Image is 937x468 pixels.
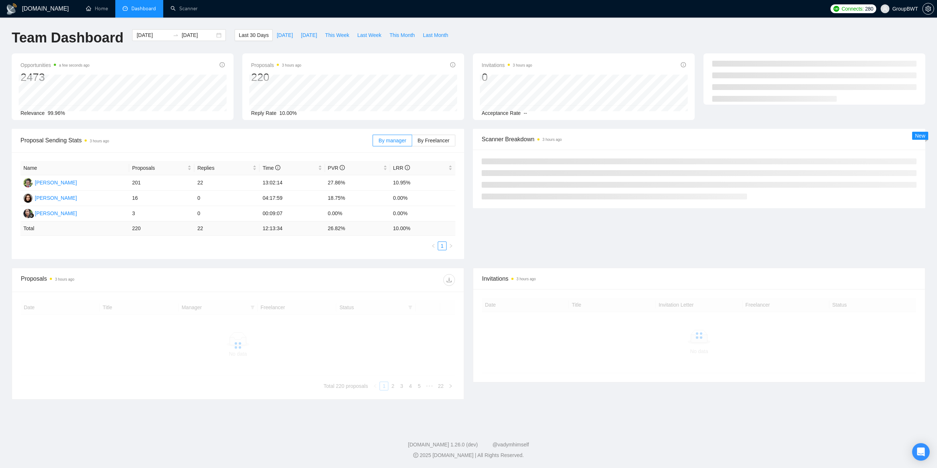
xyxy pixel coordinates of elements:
span: This Month [389,31,415,39]
time: 3 hours ago [516,277,536,281]
th: Proposals [129,161,194,175]
img: upwork-logo.png [833,6,839,12]
time: 3 hours ago [513,63,532,67]
button: Last Week [353,29,385,41]
time: 3 hours ago [542,138,562,142]
button: Last Month [419,29,452,41]
td: 0.00% [390,191,455,206]
a: searchScanner [171,5,198,12]
span: 280 [865,5,873,13]
a: AS[PERSON_NAME] [23,179,77,185]
td: 18.75% [325,191,390,206]
a: SN[PERSON_NAME] [23,210,77,216]
div: Proposals [21,274,238,286]
span: user [882,6,888,11]
span: Opportunities [20,61,90,70]
img: AS [23,178,33,187]
span: dashboard [123,6,128,11]
td: 10.95% [390,175,455,191]
span: New [915,133,925,139]
span: Scanner Breakdown [482,135,917,144]
time: 3 hours ago [90,139,109,143]
span: setting [923,6,934,12]
img: SK [23,194,33,203]
td: 22 [194,175,260,191]
td: 0 [194,206,260,221]
span: to [173,32,179,38]
span: Invitations [482,61,532,70]
img: logo [6,3,18,15]
span: left [431,244,436,248]
td: 13:02:14 [260,175,325,191]
td: Total [20,221,129,236]
span: [DATE] [301,31,317,39]
span: Connects: [841,5,863,13]
span: swap-right [173,32,179,38]
span: Proposal Sending Stats [20,136,373,145]
td: 27.86% [325,175,390,191]
span: info-circle [275,165,280,170]
button: setting [922,3,934,15]
time: 3 hours ago [282,63,301,67]
span: By Freelancer [418,138,449,143]
span: info-circle [405,165,410,170]
a: 1 [438,242,446,250]
span: Dashboard [131,5,156,12]
span: -- [524,110,527,116]
td: 3 [129,206,194,221]
td: 220 [129,221,194,236]
td: 04:17:59 [260,191,325,206]
td: 22 [194,221,260,236]
td: 0 [194,191,260,206]
span: Invitations [482,274,916,283]
td: 0.00% [325,206,390,221]
span: Time [262,165,280,171]
span: info-circle [450,62,455,67]
div: 2473 [20,70,90,84]
a: setting [922,6,934,12]
span: Proposals [251,61,301,70]
li: Next Page [447,242,455,250]
td: 26.82 % [325,221,390,236]
input: Start date [137,31,170,39]
time: a few seconds ago [59,63,89,67]
span: 99.96% [48,110,65,116]
span: PVR [328,165,345,171]
img: SN [23,209,33,218]
th: Replies [194,161,260,175]
time: 3 hours ago [55,277,74,281]
button: Last 30 Days [235,29,273,41]
div: [PERSON_NAME] [35,209,77,217]
span: info-circle [220,62,225,67]
button: left [429,242,438,250]
a: @vadymhimself [492,442,529,448]
button: right [447,242,455,250]
span: Relevance [20,110,45,116]
span: LRR [393,165,410,171]
span: Acceptance Rate [482,110,521,116]
td: 10.00 % [390,221,455,236]
td: 00:09:07 [260,206,325,221]
button: [DATE] [297,29,321,41]
button: download [443,274,455,286]
span: Reply Rate [251,110,276,116]
span: Proposals [132,164,186,172]
span: info-circle [340,165,345,170]
span: Last 30 Days [239,31,269,39]
th: Name [20,161,129,175]
span: copyright [413,453,418,458]
div: [PERSON_NAME] [35,179,77,187]
td: 16 [129,191,194,206]
a: homeHome [86,5,108,12]
a: SK[PERSON_NAME] [23,195,77,201]
li: Previous Page [429,242,438,250]
td: 201 [129,175,194,191]
a: [DOMAIN_NAME] 1.26.0 (dev) [408,442,478,448]
span: This Week [325,31,349,39]
td: 0.00% [390,206,455,221]
h1: Team Dashboard [12,29,123,46]
td: 12:13:34 [260,221,325,236]
button: This Month [385,29,419,41]
button: This Week [321,29,353,41]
